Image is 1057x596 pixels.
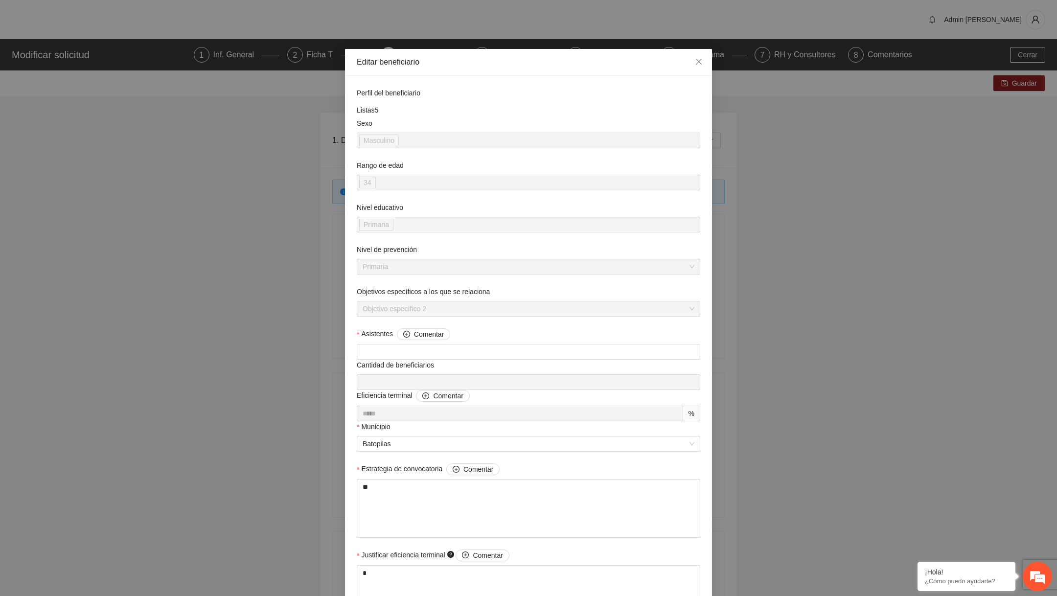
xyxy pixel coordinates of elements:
span: 34 [359,177,376,188]
span: Primaria [363,259,694,274]
span: Comentar [433,390,463,401]
span: Batopilas [363,436,694,451]
span: Eficiencia terminal [357,390,470,402]
button: Close [686,49,712,75]
button: Eficiencia terminal [416,390,469,402]
span: Perfil del beneficiario [357,88,424,98]
button: Asistentes [397,328,450,340]
span: Masculino [364,135,394,146]
p: ¿Cómo puedo ayudarte? [925,577,1008,585]
span: plus-circle [422,392,429,400]
label: Rango de edad [357,160,404,171]
span: Primaria [359,219,393,230]
div: Editar beneficiario [357,57,700,68]
span: Comentar [414,329,444,340]
div: % [683,406,700,421]
span: Masculino [359,135,399,146]
label: Nivel educativo [357,202,403,213]
span: question-circle [447,551,454,558]
label: Municipio [357,421,391,432]
span: Cantidad de beneficiarios [357,360,438,370]
span: Justificar eficiencia terminal [361,550,509,561]
label: Objetivos específicos a los que se relaciona [357,286,490,297]
span: Comentar [473,550,503,561]
label: Sexo [357,118,372,129]
span: plus-circle [403,331,410,339]
span: 34 [364,177,371,188]
button: Justificar eficiencia terminal question-circle [456,550,509,561]
label: Nivel de prevención [357,244,417,255]
div: Listas5 [357,105,700,115]
span: plus-circle [462,551,469,559]
span: Objetivo específico 2 [363,301,694,316]
span: Asistentes [361,328,450,340]
button: Estrategia de convocatoria [446,463,500,475]
span: Estrategia de convocatoria [361,463,500,475]
div: ¡Hola! [925,568,1008,576]
span: Comentar [463,464,493,475]
span: Primaria [364,219,389,230]
span: close [695,58,703,66]
span: plus-circle [453,466,460,474]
